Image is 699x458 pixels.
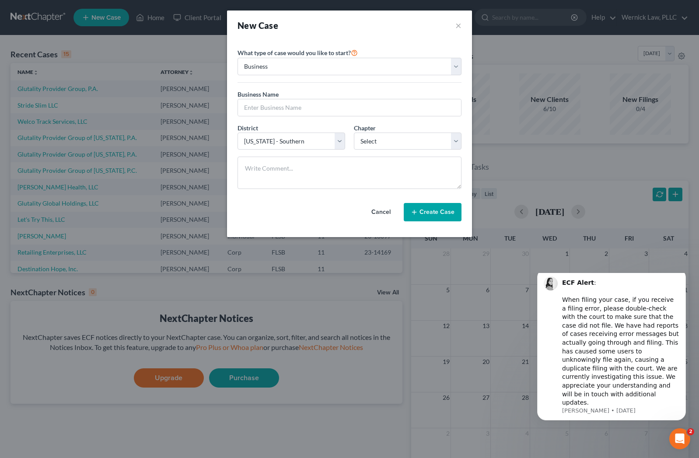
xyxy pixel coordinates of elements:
[38,6,155,134] div: : ​ When filing your case, if you receive a filing error, please double-check with the court to m...
[238,91,279,98] span: Business Name
[354,124,376,132] span: Chapter
[20,3,34,17] img: Profile image for Lindsey
[455,19,461,31] button: ×
[238,47,358,58] label: What type of case would you like to start?
[38,1,155,133] div: Message content
[238,124,258,132] span: District
[669,428,690,449] iframe: Intercom live chat
[238,20,278,31] strong: New Case
[687,428,694,435] span: 2
[362,203,400,221] button: Cancel
[38,6,70,13] b: ECF Alert
[38,134,155,142] p: Message from Lindsey, sent 1w ago
[404,203,461,221] button: Create Case
[524,273,699,454] iframe: Intercom notifications message
[238,99,461,116] input: Enter Business Name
